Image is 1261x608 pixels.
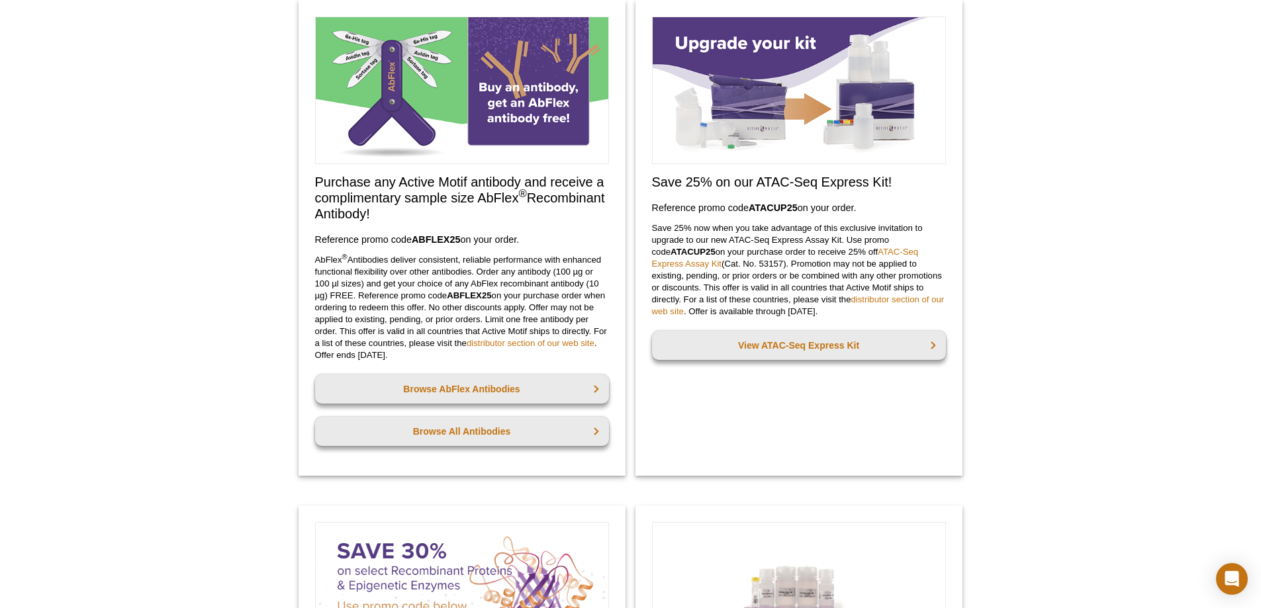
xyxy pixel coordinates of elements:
[652,17,946,164] img: Save on ATAC-Seq Express Assay Kit
[315,254,609,361] p: AbFlex Antibodies deliver consistent, reliable performance with enhanced functional flexibility o...
[652,174,946,190] h2: Save 25% on our ATAC-Seq Express Kit!
[315,17,609,164] img: Free Sample Size AbFlex Antibody
[652,222,946,318] p: Save 25% now when you take advantage of this exclusive invitation to upgrade to our new ATAC-Seq ...
[315,232,609,247] h3: Reference promo code on your order.
[652,331,946,360] a: View ATAC-Seq Express Kit
[342,253,348,261] sup: ®
[749,202,798,213] strong: ATACUP25
[315,174,609,222] h2: Purchase any Active Motif antibody and receive a complimentary sample size AbFlex Recombinant Ant...
[1216,563,1248,595] div: Open Intercom Messenger
[518,188,526,200] sup: ®
[315,374,609,404] a: Browse AbFlex Antibodies
[447,290,491,300] strong: ABFLEX25
[671,247,716,257] strong: ATACUP25
[467,338,594,348] a: distributor section of our web site
[315,417,609,446] a: Browse All Antibodies
[412,234,461,245] strong: ABFLEX25
[652,200,946,216] h3: Reference promo code on your order.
